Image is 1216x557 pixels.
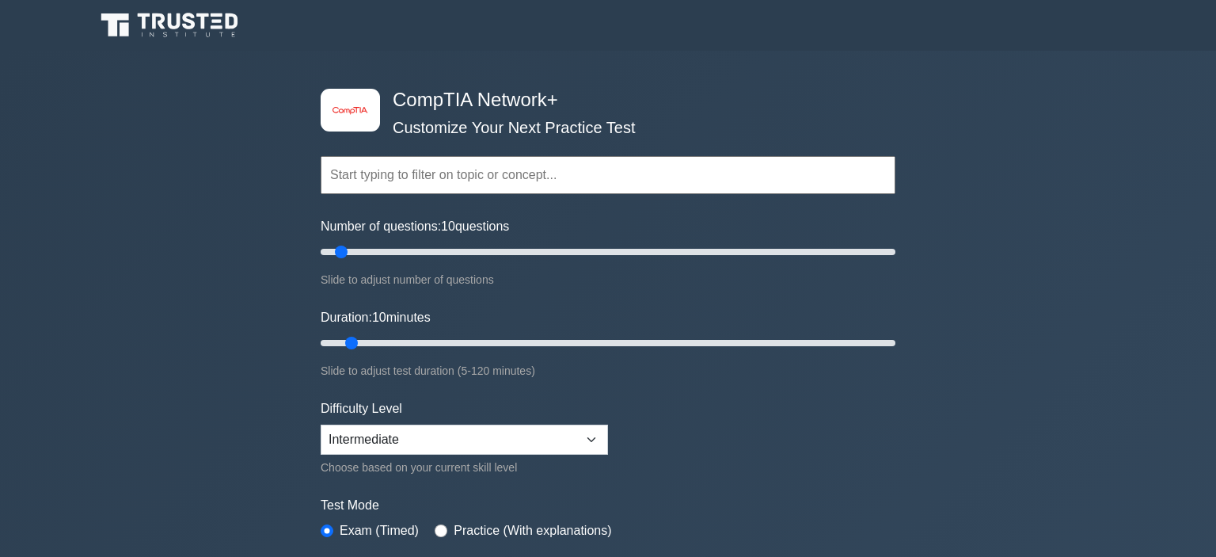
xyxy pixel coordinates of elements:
[340,521,419,540] label: Exam (Timed)
[321,458,608,477] div: Choose based on your current skill level
[321,270,895,289] div: Slide to adjust number of questions
[441,219,455,233] span: 10
[321,496,895,515] label: Test Mode
[321,156,895,194] input: Start typing to filter on topic or concept...
[321,217,509,236] label: Number of questions: questions
[372,311,386,324] span: 10
[321,308,431,327] label: Duration: minutes
[321,361,895,380] div: Slide to adjust test duration (5-120 minutes)
[321,399,402,418] label: Difficulty Level
[386,89,818,112] h4: CompTIA Network+
[454,521,611,540] label: Practice (With explanations)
